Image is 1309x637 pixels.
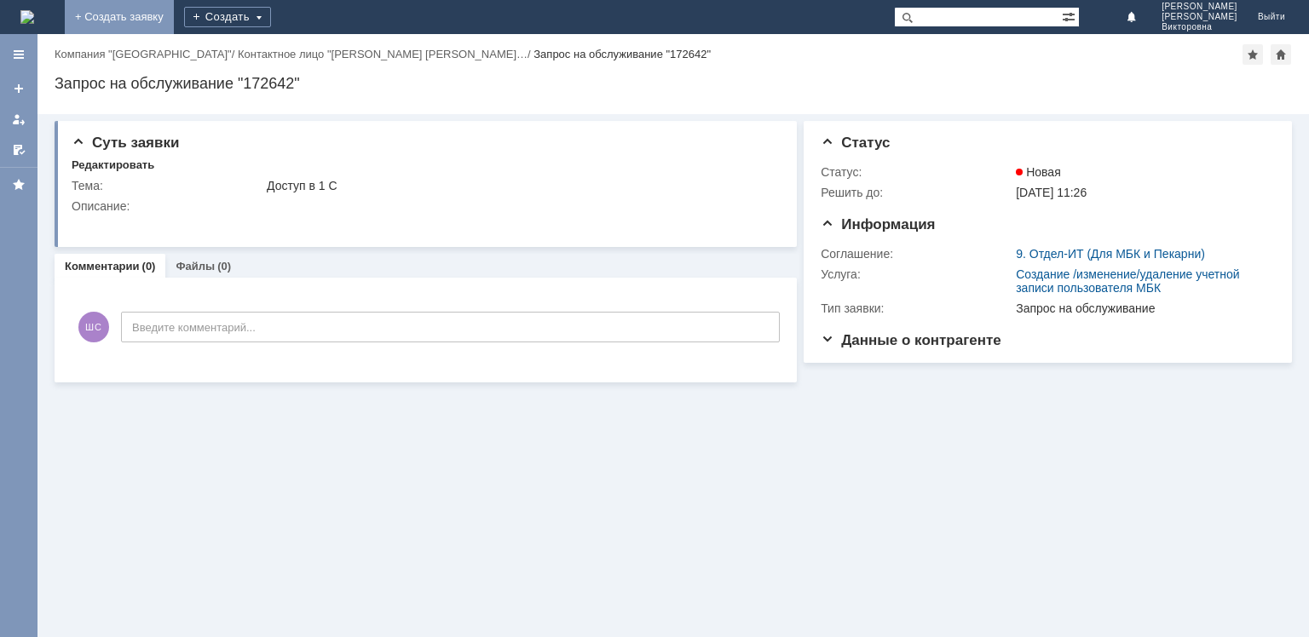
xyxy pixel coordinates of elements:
[821,301,1012,315] div: Тип заявки:
[1016,247,1205,261] a: 9. Отдел-ИТ (Для МБК и Пекарни)
[238,48,533,60] div: /
[1016,186,1087,199] span: [DATE] 11:26
[65,260,140,273] a: Комментарии
[821,135,890,151] span: Статус
[1243,44,1263,65] div: Добавить в избранное
[1016,301,1266,315] div: Запрос на обслуживание
[5,75,32,102] a: Создать заявку
[1162,2,1237,12] span: [PERSON_NAME]
[533,48,711,60] div: Запрос на обслуживание "172642"
[821,186,1012,199] div: Решить до:
[142,260,156,273] div: (0)
[1162,12,1237,22] span: [PERSON_NAME]
[78,312,109,342] span: ШС
[55,48,232,60] a: Компания "[GEOGRAPHIC_DATA]"
[72,135,179,151] span: Суть заявки
[20,10,34,24] img: logo
[267,179,773,192] div: Доступ в 1 С
[184,7,271,27] div: Создать
[821,332,1001,348] span: Данные о контрагенте
[55,75,1292,92] div: Запрос на обслуживание "172642"
[5,136,32,164] a: Мои согласования
[1016,165,1061,179] span: Новая
[217,260,231,273] div: (0)
[72,199,776,213] div: Описание:
[1162,22,1237,32] span: Викторовна
[1062,8,1079,24] span: Расширенный поиск
[5,106,32,133] a: Мои заявки
[72,158,154,172] div: Редактировать
[20,10,34,24] a: Перейти на домашнюю страницу
[1271,44,1291,65] div: Сделать домашней страницей
[55,48,238,60] div: /
[1016,267,1239,295] a: Создание /изменение/удаление учетной записи пользователя МБК
[821,247,1012,261] div: Соглашение:
[176,260,215,273] a: Файлы
[821,165,1012,179] div: Статус:
[821,216,935,232] span: Информация
[72,179,263,192] div: Тема:
[238,48,528,60] a: Контактное лицо "[PERSON_NAME] [PERSON_NAME]…
[821,267,1012,281] div: Услуга:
